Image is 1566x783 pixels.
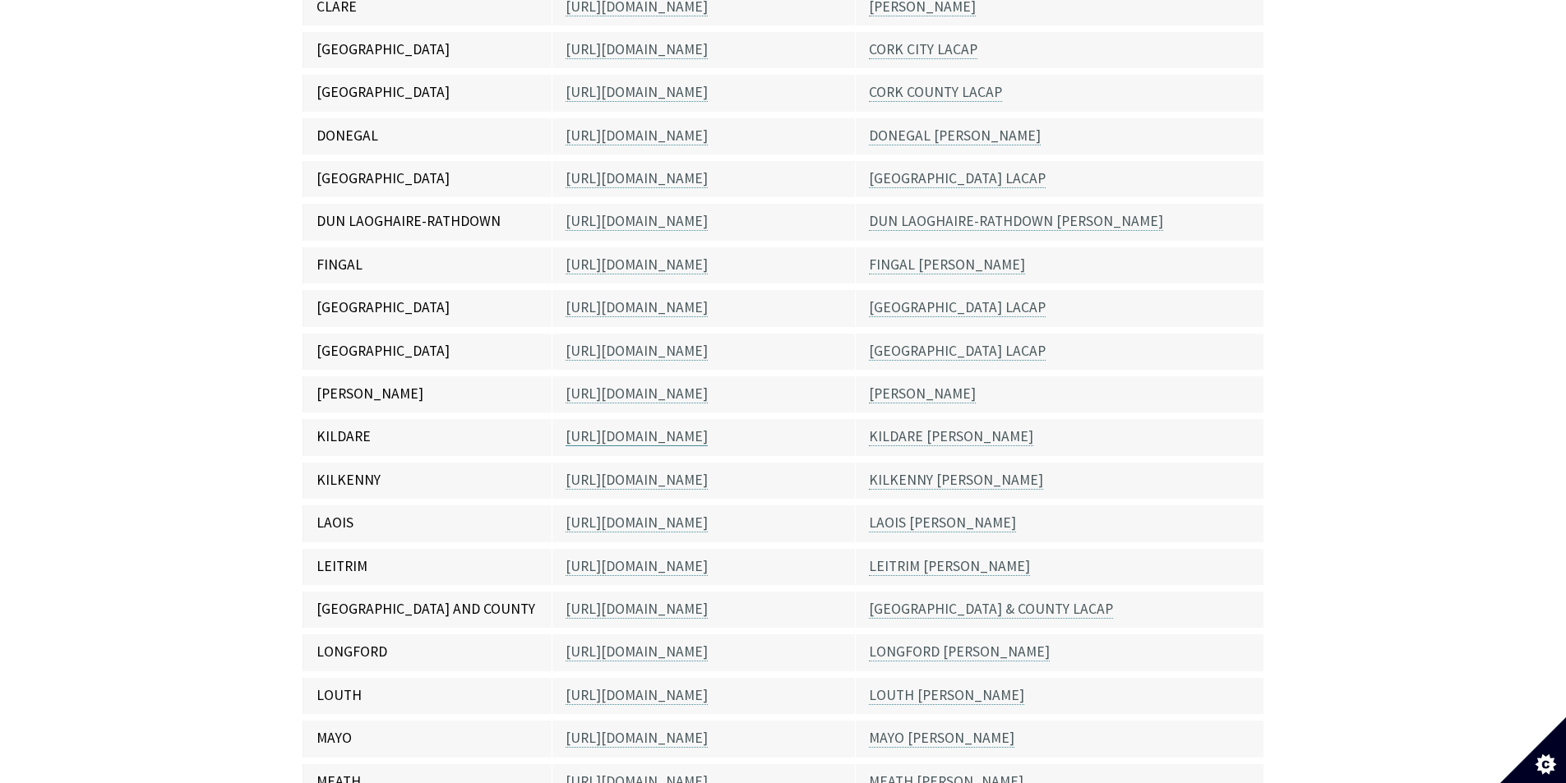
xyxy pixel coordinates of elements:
a: [GEOGRAPHIC_DATA] LACAP [869,169,1046,188]
td: [GEOGRAPHIC_DATA] [303,330,552,373]
td: [GEOGRAPHIC_DATA] [303,158,552,200]
a: [URL][DOMAIN_NAME] [566,40,708,59]
a: [URL][DOMAIN_NAME] [566,686,708,705]
a: DONEGAL [PERSON_NAME] [869,127,1041,145]
a: [URL][DOMAIN_NAME] [566,212,708,231]
a: DUN LAOGHAIRE-RATHDOWN [PERSON_NAME] [869,212,1163,231]
a: [URL][DOMAIN_NAME] [566,256,708,274]
td: [GEOGRAPHIC_DATA] [303,29,552,71]
a: CORK COUNTY LACAP [869,83,1002,102]
a: [URL][DOMAIN_NAME] [566,729,708,748]
a: [PERSON_NAME] [869,385,976,403]
td: LEITRIM [303,546,552,588]
a: [URL][DOMAIN_NAME] [566,514,708,532]
a: [URL][DOMAIN_NAME] [566,298,708,317]
a: [URL][DOMAIN_NAME] [566,83,708,102]
td: DONEGAL [303,115,552,158]
a: [URL][DOMAIN_NAME] [566,600,708,619]
a: [URL][DOMAIN_NAME] [566,427,708,446]
a: [GEOGRAPHIC_DATA] LACAP [869,342,1046,361]
a: LAOIS [PERSON_NAME] [869,514,1016,532]
a: LONGFORD [PERSON_NAME] [869,643,1050,661]
td: LONGFORD [303,631,552,674]
a: [GEOGRAPHIC_DATA] & COUNTY LACAP [869,600,1113,619]
a: KILDARE [PERSON_NAME] [869,427,1033,446]
td: KILKENNY [303,459,552,502]
td: LAOIS [303,502,552,545]
a: LOUTH [PERSON_NAME] [869,686,1024,705]
a: [GEOGRAPHIC_DATA] LACAP [869,298,1046,317]
a: [URL][DOMAIN_NAME] [566,557,708,576]
a: LEITRIM [PERSON_NAME] [869,557,1030,576]
td: KILDARE [303,416,552,458]
a: KILKENNY [PERSON_NAME] [869,471,1043,490]
a: [URL][DOMAIN_NAME] [566,127,708,145]
td: [GEOGRAPHIC_DATA] AND COUNTY [303,588,552,631]
td: FINGAL [303,244,552,287]
td: [PERSON_NAME] [303,373,552,416]
a: [URL][DOMAIN_NAME] [566,385,708,403]
a: MAYO [PERSON_NAME] [869,729,1014,748]
td: [GEOGRAPHIC_DATA] [303,287,552,329]
a: CORK CITY LACAP [869,40,977,59]
td: MAYO [303,717,552,760]
a: [URL][DOMAIN_NAME] [566,643,708,661]
a: [URL][DOMAIN_NAME] [566,471,708,490]
a: [URL][DOMAIN_NAME] [566,342,708,361]
a: FINGAL [PERSON_NAME] [869,256,1025,274]
button: Set cookie preferences [1500,717,1566,783]
td: [GEOGRAPHIC_DATA] [303,71,552,114]
td: LOUTH [303,675,552,717]
td: DUN LAOGHAIRE-RATHDOWN [303,200,552,243]
a: [URL][DOMAIN_NAME] [566,169,708,188]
